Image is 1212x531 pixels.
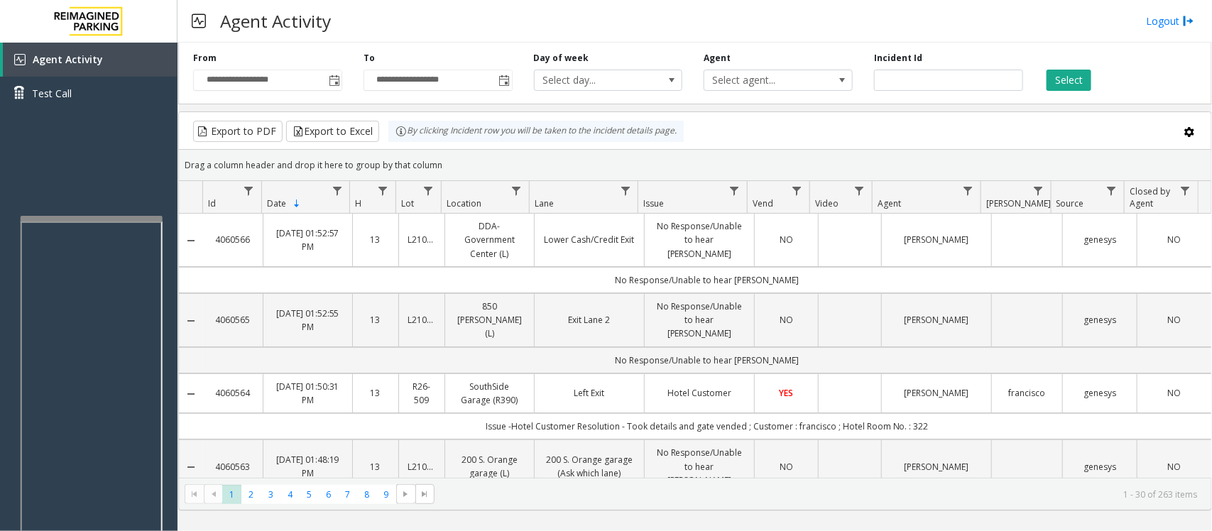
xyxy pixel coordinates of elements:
span: Go to the next page [396,484,415,504]
span: Go to the last page [419,488,430,500]
span: Page 8 [357,485,376,504]
a: Exit Lane 2 [543,313,635,327]
a: L21091600 [408,313,436,327]
span: YES [780,387,794,399]
span: NO [1167,314,1181,326]
a: Location Filter Menu [507,181,526,200]
a: Agent Filter Menu [959,181,978,200]
span: Lane [535,197,554,209]
a: genesys [1071,233,1128,246]
a: NO [1146,313,1203,327]
a: NO [1146,233,1203,246]
a: Date Filter Menu [327,181,346,200]
span: Id [208,197,216,209]
a: Video Filter Menu [850,181,869,200]
span: Issue [644,197,665,209]
span: Agent Activity [33,53,103,66]
button: Select [1047,70,1091,91]
a: NO [763,233,809,246]
a: [DATE] 01:52:55 PM [272,307,344,334]
a: [PERSON_NAME] [890,386,983,400]
a: 13 [361,313,390,327]
span: Video [815,197,839,209]
a: genesys [1071,460,1128,473]
label: Agent [704,52,731,65]
span: Source [1057,197,1084,209]
a: Id Filter Menu [239,181,258,200]
h3: Agent Activity [213,4,338,38]
a: 4060566 [212,233,254,246]
span: Lot [401,197,414,209]
a: Logout [1146,13,1194,28]
span: H [356,197,362,209]
span: Closed by Agent [1130,185,1170,209]
a: L21023900 [408,233,436,246]
a: No Response/Unable to hear [PERSON_NAME] [653,300,746,341]
a: [PERSON_NAME] [890,313,983,327]
a: L21086700 [408,460,436,473]
span: Select day... [535,70,653,90]
a: [DATE] 01:52:57 PM [272,226,344,253]
img: pageIcon [192,4,206,38]
a: SouthSide Garage (R390) [454,380,525,407]
span: Sortable [291,198,302,209]
span: NO [780,314,793,326]
a: NO [763,313,809,327]
a: Lot Filter Menu [419,181,438,200]
a: 4060564 [212,386,254,400]
a: Lower Cash/Credit Exit [543,233,635,246]
a: YES [763,386,809,400]
kendo-pager-info: 1 - 30 of 263 items [443,488,1197,500]
a: No Response/Unable to hear [PERSON_NAME] [653,219,746,261]
a: R26-509 [408,380,436,407]
a: NO [763,460,809,473]
span: [PERSON_NAME] [986,197,1051,209]
span: Go to the next page [400,488,412,500]
span: Page 1 [222,485,241,504]
label: Day of week [534,52,589,65]
label: To [364,52,375,65]
a: Lane Filter Menu [616,181,635,200]
span: Go to the last page [415,484,435,504]
span: Agent [878,197,901,209]
span: Toggle popup [496,70,512,90]
a: 200 S. Orange garage (L) [454,453,525,480]
a: DDA-Government Center (L) [454,219,525,261]
span: NO [1167,461,1181,473]
button: Export to Excel [286,121,379,142]
a: NO [1146,460,1203,473]
a: 200 S. Orange garage (Ask which lane) [543,453,635,480]
a: Collapse Details [179,461,203,473]
span: Toggle popup [326,70,342,90]
span: Select agent... [704,70,822,90]
span: Date [267,197,286,209]
a: [PERSON_NAME] [890,460,983,473]
a: 850 [PERSON_NAME] (L) [454,300,525,341]
a: [DATE] 01:48:19 PM [272,453,344,480]
a: 4060563 [212,460,254,473]
span: Page 6 [319,485,338,504]
label: From [193,52,217,65]
button: Export to PDF [193,121,283,142]
td: Issue -Hotel Customer Resolution - Took details and gate vended ; Customer : francisco ; Hotel Ro... [203,413,1211,439]
span: NO [1167,234,1181,246]
a: Collapse Details [179,315,203,327]
img: logout [1183,13,1194,28]
a: Left Exit [543,386,635,400]
img: infoIcon.svg [395,126,407,137]
a: [DATE] 01:50:31 PM [272,380,344,407]
a: genesys [1071,386,1128,400]
a: 13 [361,233,390,246]
a: H Filter Menu [373,181,392,200]
td: No Response/Unable to hear [PERSON_NAME] [203,347,1211,373]
span: NO [780,461,793,473]
a: genesys [1071,313,1128,327]
td: No Response/Unable to hear [PERSON_NAME] [203,267,1211,293]
a: 13 [361,460,390,473]
span: NO [780,234,793,246]
span: Vend [753,197,773,209]
span: Page 2 [241,485,261,504]
span: Page 3 [261,485,280,504]
span: NO [1167,387,1181,399]
span: Page 9 [376,485,395,504]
